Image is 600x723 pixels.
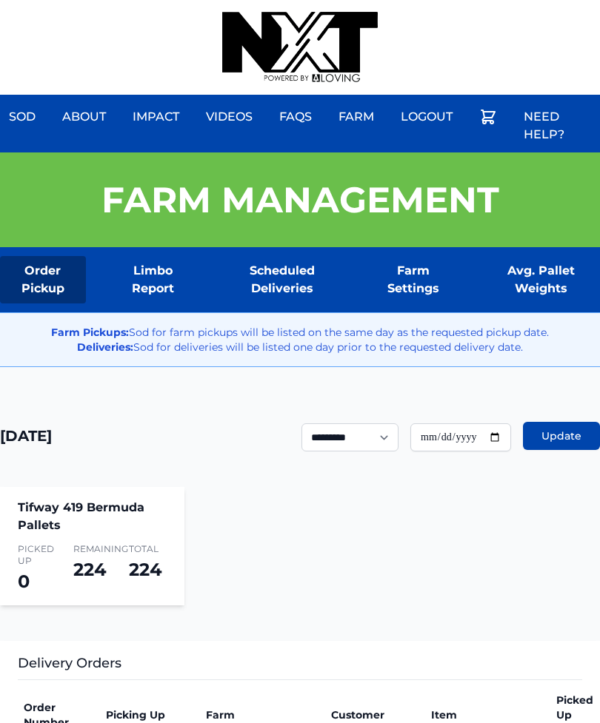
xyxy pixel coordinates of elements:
[392,99,461,135] a: Logout
[77,340,133,354] strong: Deliveries:
[51,326,129,339] strong: Farm Pickups:
[18,543,56,567] span: Picked Up
[330,99,383,135] a: Farm
[110,256,197,303] a: Limbo Report
[124,99,188,135] a: Impact
[73,543,111,555] span: Remaining
[73,559,107,580] span: 224
[53,99,115,135] a: About
[101,182,499,218] h1: Farm Management
[541,428,581,443] span: Update
[270,99,321,135] a: FAQs
[18,653,582,680] h3: Delivery Orders
[129,543,167,555] span: Total
[197,99,261,135] a: Videos
[515,99,600,152] a: Need Help?
[222,12,378,83] img: nextdaysod.com Logo
[220,256,344,303] a: Scheduled Deliveries
[523,422,600,450] button: Update
[481,256,600,303] a: Avg. Pallet Weights
[18,571,30,592] span: 0
[129,559,162,580] span: 224
[18,499,167,534] h4: Tifway 419 Bermuda Pallets
[368,256,458,303] a: Farm Settings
